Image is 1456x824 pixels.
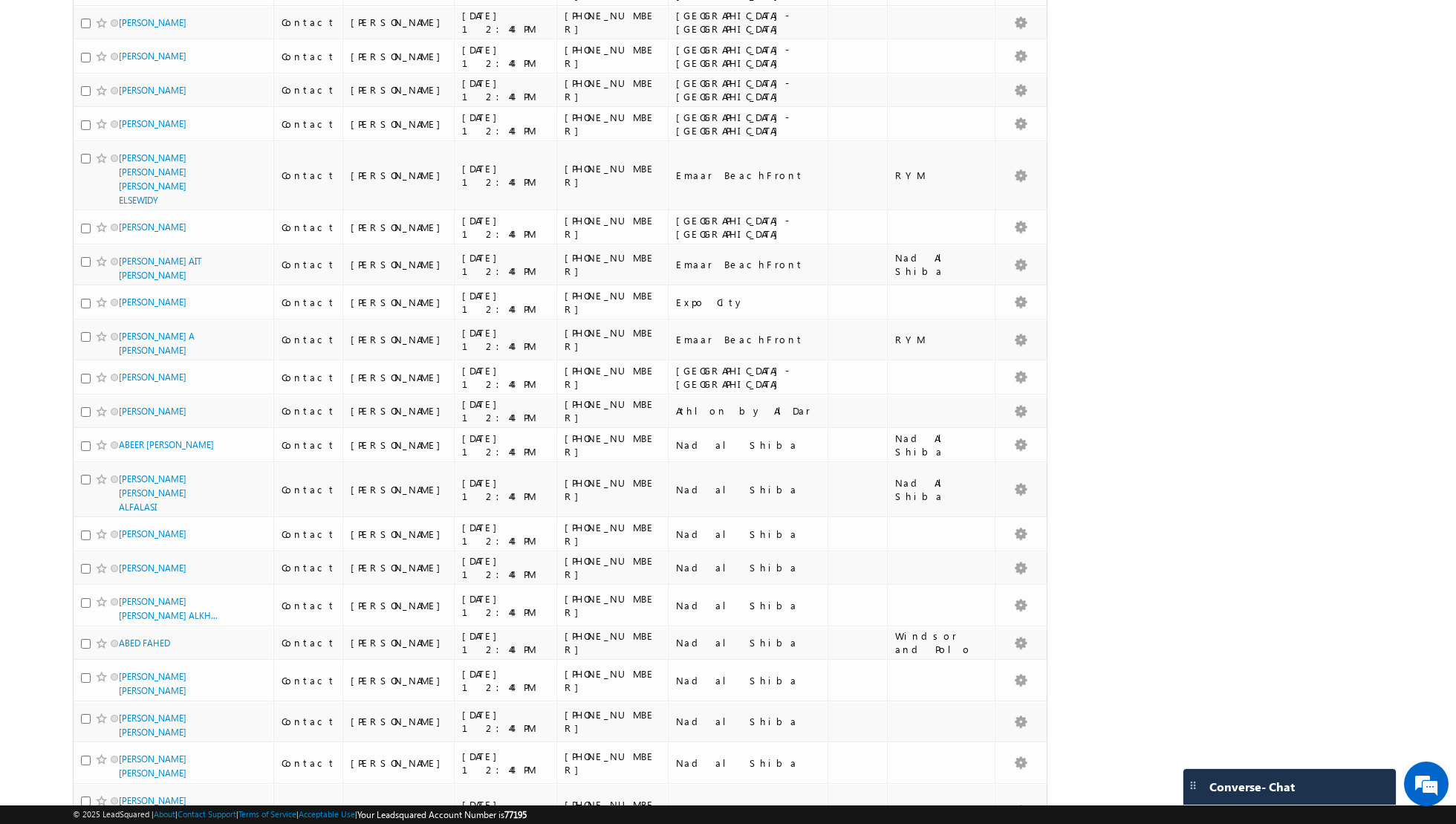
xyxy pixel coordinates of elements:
[462,629,550,656] div: [DATE] 12:44 PM
[565,162,661,189] div: [PHONE_NUMBER]
[25,78,62,97] img: d_60004797649_company_0_60004797649
[202,458,270,478] em: Start Chat
[282,715,336,728] div: Contact
[238,809,296,819] a: Terms of Service
[565,43,661,70] div: [PHONE_NUMBER]
[299,809,355,819] a: Acceptable Use
[119,17,186,28] a: [PERSON_NAME]
[676,756,821,770] div: Nad al Shiba
[282,117,336,131] div: Contact
[565,521,661,548] div: [PHONE_NUMBER]
[462,251,550,278] div: [DATE] 12:44 PM
[676,715,821,728] div: Nad al Shiba
[282,805,336,818] div: Contact
[351,371,448,384] div: [PERSON_NAME]
[351,50,448,63] div: [PERSON_NAME]
[676,111,821,137] div: [GEOGRAPHIC_DATA]- [GEOGRAPHIC_DATA]
[119,562,186,574] a: [PERSON_NAME]
[676,636,821,649] div: Nad al Shiba
[119,528,186,539] a: [PERSON_NAME]
[895,169,988,182] div: RYM
[282,483,336,496] div: Contact
[119,85,186,96] a: [PERSON_NAME]
[676,77,821,103] div: [GEOGRAPHIC_DATA]- [GEOGRAPHIC_DATA]
[565,554,661,581] div: [PHONE_NUMBER]
[351,438,448,452] div: [PERSON_NAME]
[895,333,988,346] div: RYM
[676,404,821,418] div: Athlon by AlDar
[565,251,661,278] div: [PHONE_NUMBER]
[119,439,214,450] a: ABEER [PERSON_NAME]
[462,364,550,391] div: [DATE] 12:44 PM
[462,43,550,70] div: [DATE] 12:44 PM
[351,561,448,574] div: [PERSON_NAME]
[351,636,448,649] div: [PERSON_NAME]
[351,805,448,818] div: [PERSON_NAME]
[351,169,448,182] div: [PERSON_NAME]
[462,162,550,189] div: [DATE] 12:44 PM
[119,473,186,513] a: [PERSON_NAME] [PERSON_NAME] ALFALASI
[676,599,821,612] div: Nad al Shiba
[282,599,336,612] div: Contact
[351,404,448,418] div: [PERSON_NAME]
[282,258,336,271] div: Contact
[119,753,186,779] a: [PERSON_NAME] [PERSON_NAME]
[676,674,821,687] div: Nad al Shiba
[119,671,186,696] a: [PERSON_NAME] [PERSON_NAME]
[676,483,821,496] div: Nad al Shiba
[351,117,448,131] div: [PERSON_NAME]
[462,432,550,458] div: [DATE] 12:44 PM
[462,750,550,776] div: [DATE] 12:44 PM
[676,364,821,391] div: [GEOGRAPHIC_DATA]- [GEOGRAPHIC_DATA]
[282,221,336,234] div: Contact
[462,326,550,353] div: [DATE] 12:44 PM
[565,289,661,316] div: [PHONE_NUMBER]
[282,756,336,770] div: Contact
[282,674,336,687] div: Contact
[282,528,336,541] div: Contact
[565,326,661,353] div: [PHONE_NUMBER]
[119,372,186,383] a: [PERSON_NAME]
[119,638,170,649] a: ABED FAHED
[565,214,661,241] div: [PHONE_NUMBER]
[351,715,448,728] div: [PERSON_NAME]
[351,599,448,612] div: [PERSON_NAME]
[462,521,550,548] div: [DATE] 12:44 PM
[73,808,527,822] span: © 2025 LeadSquared | | | | |
[676,438,821,452] div: Nad al Shiba
[282,371,336,384] div: Contact
[119,221,186,233] a: [PERSON_NAME]
[357,809,527,820] span: Your Leadsquared Account Number is
[282,296,336,309] div: Contact
[676,43,821,70] div: [GEOGRAPHIC_DATA]- [GEOGRAPHIC_DATA]
[351,483,448,496] div: [PERSON_NAME]
[462,214,550,241] div: [DATE] 12:44 PM
[462,592,550,619] div: [DATE] 12:44 PM
[462,77,550,103] div: [DATE] 12:44 PM
[1209,780,1295,794] span: Converse - Chat
[119,152,186,206] a: [PERSON_NAME] [PERSON_NAME] [PERSON_NAME] ELSEWIDY
[462,398,550,424] div: [DATE] 12:44 PM
[676,258,821,271] div: Emaar BeachFront
[154,809,175,819] a: About
[565,667,661,694] div: [PHONE_NUMBER]
[1187,779,1199,791] img: carter-drag
[351,333,448,346] div: [PERSON_NAME]
[282,16,336,29] div: Contact
[19,137,271,446] textarea: Type your message and hit 'Enter'
[462,9,550,36] div: [DATE] 12:44 PM
[895,432,988,458] div: Nad Al Shiba
[565,592,661,619] div: [PHONE_NUMBER]
[462,476,550,503] div: [DATE] 12:44 PM
[351,756,448,770] div: [PERSON_NAME]
[895,629,988,656] div: Windsor and Polo
[565,432,661,458] div: [PHONE_NUMBER]
[462,667,550,694] div: [DATE] 12:44 PM
[282,561,336,574] div: Contact
[282,333,336,346] div: Contact
[351,674,448,687] div: [PERSON_NAME]
[895,251,988,278] div: Nad Al Shiba
[565,708,661,735] div: [PHONE_NUMBER]
[351,528,448,541] div: [PERSON_NAME]
[119,406,186,417] a: [PERSON_NAME]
